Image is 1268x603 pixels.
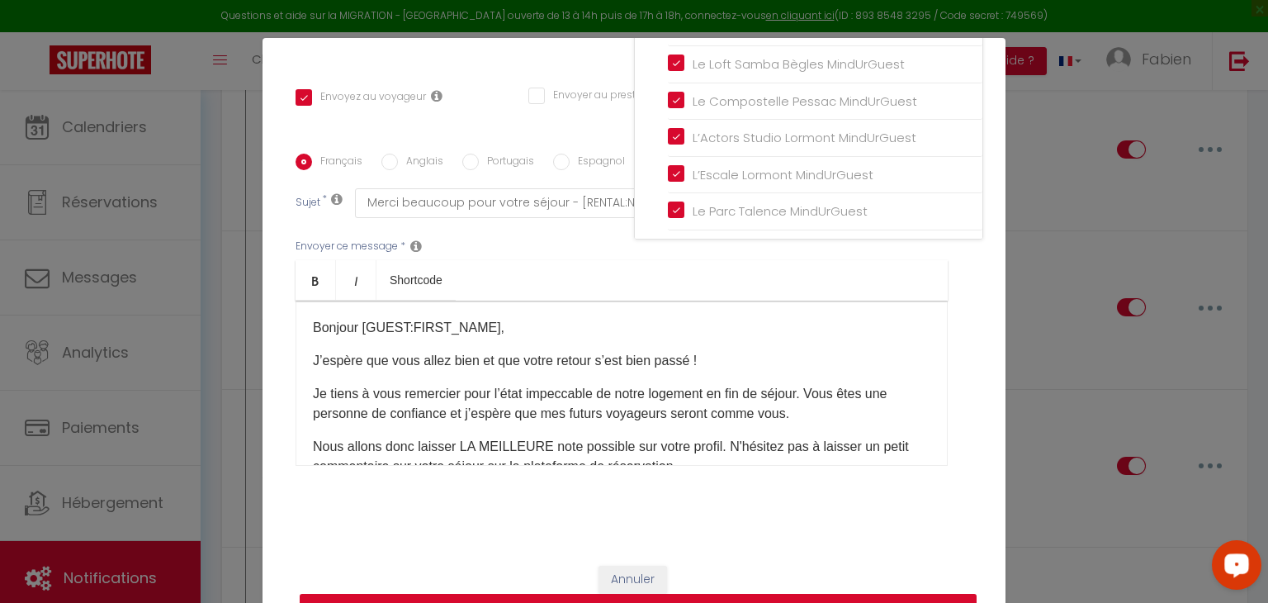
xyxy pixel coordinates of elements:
[296,239,398,254] label: Envoyer ce message
[312,154,362,172] label: Français
[1199,534,1268,603] iframe: LiveChat chat widget
[336,260,376,300] a: Italic
[376,260,456,300] a: Shortcode
[313,384,930,424] p: Je tiens à vous remercier pour l’état impeccable de notre logement en fin de séjour. Vous êtes un...
[693,166,873,183] span: L’Escale Lormont MindUrGuest
[296,260,336,300] a: Bold
[479,154,534,172] label: Portugais
[313,439,909,473] span: Nous allons donc laisser LA MEILLEURE note possible sur votre profil. N'hésitez pas à laisser un ...
[570,154,625,172] label: Espagnol
[431,89,442,102] i: Envoyer au voyageur
[296,195,320,212] label: Sujet
[313,351,930,371] p: J’espère que vous allez bien et que votre retour s’est bien passé !
[693,93,917,110] span: Le Compostelle Pessac MindUrGuest
[313,318,930,338] p: Bonjour [GUEST:FIRST_NAME]​,
[331,192,343,206] i: Subject
[398,154,443,172] label: Anglais
[410,240,422,253] i: Message
[599,566,667,594] button: Annuler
